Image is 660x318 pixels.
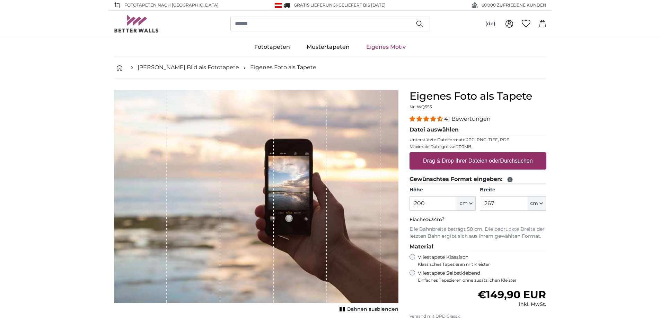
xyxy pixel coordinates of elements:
button: Bahnen ausblenden [337,305,398,314]
span: Klassisches Tapezieren mit Kleister [418,262,540,267]
legend: Material [410,243,546,251]
div: 1 of 1 [114,90,398,314]
span: 41 Bewertungen [444,116,491,122]
span: Nr. WQ553 [410,104,432,109]
span: Einfaches Tapezieren ohne zusätzlichen Kleister [418,278,546,283]
p: Fläche: [410,216,546,223]
span: Fototapeten nach [GEOGRAPHIC_DATA] [124,2,219,8]
span: - [337,2,386,8]
u: Durchsuchen [500,158,533,164]
label: Höhe [410,187,476,193]
a: Eigenes Foto als Tapete [250,63,316,72]
span: cm [460,200,468,207]
span: GRATIS Lieferung! [294,2,337,8]
button: cm [457,196,476,211]
div: inkl. MwSt. [478,301,546,308]
span: Geliefert bis [DATE] [338,2,386,8]
a: Eigenes Motiv [358,38,414,56]
span: €149,90 EUR [478,288,546,301]
span: 60'000 ZUFRIEDENE KUNDEN [482,2,546,8]
legend: Datei auswählen [410,126,546,134]
span: 5.34m² [427,216,444,222]
label: Drag & Drop Ihrer Dateien oder [420,154,536,168]
button: (de) [480,18,501,30]
span: 4.39 stars [410,116,444,122]
legend: Gewünschtes Format eingeben: [410,175,546,184]
a: [PERSON_NAME] Bild als Fototapete [138,63,239,72]
span: Bahnen ausblenden [347,306,398,313]
span: cm [530,200,538,207]
p: Die Bahnbreite beträgt 50 cm. Die bedruckte Breite der letzten Bahn ergibt sich aus Ihrem gewählt... [410,226,546,240]
nav: breadcrumbs [114,56,546,79]
p: Maximale Dateigrösse 200MB. [410,144,546,149]
label: Breite [480,187,546,193]
img: Österreich [275,3,282,8]
img: Betterwalls [114,15,159,33]
label: Vliestapete Selbstklebend [418,270,546,283]
h1: Eigenes Foto als Tapete [410,90,546,102]
a: Mustertapeten [298,38,358,56]
a: Fototapeten [246,38,298,56]
button: cm [527,196,546,211]
p: Unterstützte Dateiformate JPG, PNG, TIFF, PDF. [410,137,546,143]
label: Vliestapete Klassisch [418,254,540,267]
